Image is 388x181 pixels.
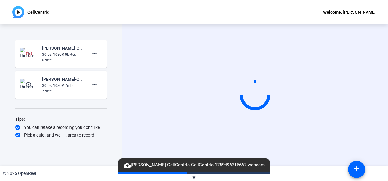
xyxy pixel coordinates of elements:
img: OpenReel logo [12,6,24,18]
mat-icon: more_horiz [91,81,98,88]
span: [PERSON_NAME]-CellCentric-CellCentric-1759496316667-webcam [120,161,268,169]
div: 0 secs [42,57,83,63]
div: 7 secs [42,88,83,94]
img: Preview is unavailable [26,51,32,57]
img: thumb-nail [20,79,38,91]
span: ▼ [192,175,196,180]
mat-icon: more_horiz [91,50,98,57]
mat-icon: play_circle_outline [25,82,33,88]
div: Pick a quiet and well-lit area to record [15,132,107,138]
div: [PERSON_NAME]-CellCentric-CellCentric-1759496183714-webcam [42,44,83,52]
div: Welcome, [PERSON_NAME] [323,9,376,16]
div: © 2025 OpenReel [3,170,36,177]
mat-icon: cloud_upload [124,162,131,169]
mat-icon: accessibility [353,166,360,173]
p: CellCentric [27,9,49,16]
div: [PERSON_NAME]-CellCentric-CellCentric-1759496135999-webcam [42,76,83,83]
div: Tips: [15,115,107,123]
div: You can retake a recording you don’t like [15,124,107,130]
div: 30fps, 1080P, 7mb [42,83,83,88]
img: thumb-nail [20,48,38,60]
div: 30fps, 1080P, 0bytes [42,52,83,57]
